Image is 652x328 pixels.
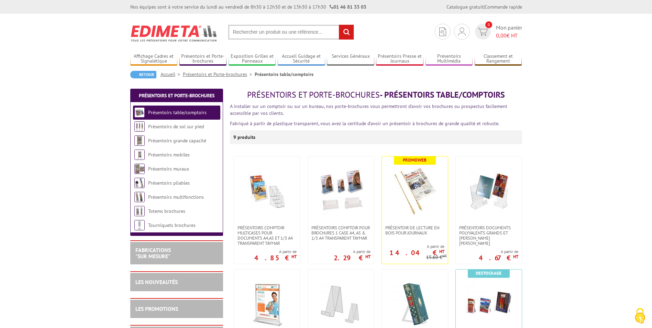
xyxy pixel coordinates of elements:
[230,90,522,99] h1: - Présentoirs table/comptoirs
[148,222,196,228] a: Tourniquets brochures
[130,53,178,65] a: Affichage Cadres et Signalétique
[389,251,444,255] p: 14.04 €
[334,249,371,254] span: A partir de
[243,280,291,328] img: PRÉSENTOIRS DE COMPTOIR DOUBLE FACE FORMATS A4,A5,A6 TRANSPARENT
[229,53,276,65] a: Exposition Grilles et Panneaux
[134,220,145,230] img: Tourniquets brochures
[465,280,513,328] img: Présentoirs comptoirs ou muraux 1 case Transparents
[376,53,423,65] a: Présentoirs Presse et Journaux
[458,28,466,36] img: devis rapide
[291,254,297,260] sup: HT
[485,4,522,10] a: Commande rapide
[317,167,365,215] img: PRÉSENTOIRS COMPTOIR POUR BROCHURES 1 CASE A4, A5 & 1/3 A4 TRANSPARENT taymar
[130,21,218,46] img: Edimeta
[148,109,207,116] a: Présentoirs table/comptoirs
[237,225,297,246] span: Présentoirs comptoir multicases POUR DOCUMENTS A4,A5 ET 1/3 A4 TRANSPARENT TAYMAR
[317,280,365,328] img: CHEVALETS SUPPORT DOCUMENTS À POSER
[385,225,444,236] span: Présentoir de lecture en bois pour journaux
[479,249,518,254] span: A partir de
[628,305,652,328] button: Cookies (fenêtre modale)
[334,256,371,260] p: 2.29 €
[339,25,354,40] input: rechercher
[135,305,178,312] a: LES PROMOTIONS
[135,247,171,260] a: FABRICATIONS"Sur Mesure"
[278,53,325,65] a: Accueil Guidage et Sécurité
[465,167,513,215] img: Présentoirs Documents Polyvalents Grands et Petits Modèles
[442,253,447,258] sup: HT
[134,135,145,146] img: Présentoirs grande capacité
[254,256,297,260] p: 4.85 €
[479,256,518,260] p: 4.67 €
[631,307,649,325] img: Cookies (fenêtre modale)
[134,192,145,202] img: Présentoirs multifonctions
[496,32,522,40] span: € HT
[473,24,522,40] a: devis rapide 0 Mon panier 0,00€ HT
[426,255,447,260] p: 15.60 €
[485,21,492,28] span: 0
[135,278,178,285] a: LES NOUVEAUTÉS
[330,4,366,10] strong: 01 46 81 33 03
[476,270,501,276] b: Destockage
[365,254,371,260] sup: HT
[148,138,206,144] a: Présentoirs grande capacité
[183,71,255,77] a: Présentoirs et Porte-brochures
[134,178,145,188] img: Présentoirs pliables
[134,164,145,174] img: Présentoirs muraux
[382,225,448,236] a: Présentoir de lecture en bois pour journaux
[391,167,439,215] img: Présentoir de lecture en bois pour journaux
[179,53,227,65] a: Présentoirs et Porte-brochures
[439,28,446,36] img: devis rapide
[134,107,145,118] img: Présentoirs table/comptoirs
[148,152,190,158] a: Présentoirs mobiles
[496,24,522,40] span: Mon panier
[327,53,374,65] a: Services Généraux
[148,123,204,130] a: Présentoirs de sol sur pied
[391,280,439,328] img: CHEVALETS SUPPORT DE LIVRE, ÉPAISSEUR RÉGLABLE À POSER
[161,71,183,77] a: Accueil
[459,225,518,246] span: Présentoirs Documents Polyvalents Grands et [PERSON_NAME] [PERSON_NAME]
[475,53,522,65] a: Classement et Rangement
[243,167,291,215] img: Présentoirs comptoir multicases POUR DOCUMENTS A4,A5 ET 1/3 A4 TRANSPARENT TAYMAR
[426,53,473,65] a: Présentoirs Multimédia
[130,3,366,10] div: Nos équipes sont à votre service du lundi au vendredi de 8h30 à 12h30 et de 13h30 à 17h30
[233,130,259,144] p: 9 produits
[254,249,297,254] span: A partir de
[130,71,156,78] a: Retour
[134,206,145,216] img: Totems brochures
[478,28,488,36] img: devis rapide
[496,32,507,39] span: 0,00
[311,225,371,241] span: PRÉSENTOIRS COMPTOIR POUR BROCHURES 1 CASE A4, A5 & 1/3 A4 TRANSPARENT taymar
[308,225,374,241] a: PRÉSENTOIRS COMPTOIR POUR BROCHURES 1 CASE A4, A5 & 1/3 A4 TRANSPARENT taymar
[230,120,499,127] font: Fabriqué à partir de plastique transparent, vous avez la certitude d’avoir un présentoir à brochu...
[148,208,185,214] a: Totems brochures
[403,157,427,163] b: Promoweb
[134,150,145,160] img: Présentoirs mobiles
[513,254,518,260] sup: HT
[446,4,484,10] a: Catalogue gratuit
[148,180,190,186] a: Présentoirs pliables
[234,225,300,246] a: Présentoirs comptoir multicases POUR DOCUMENTS A4,A5 ET 1/3 A4 TRANSPARENT TAYMAR
[446,3,522,10] div: |
[148,166,189,172] a: Présentoirs muraux
[456,225,522,246] a: Présentoirs Documents Polyvalents Grands et [PERSON_NAME] [PERSON_NAME]
[134,121,145,132] img: Présentoirs de sol sur pied
[439,249,444,254] sup: HT
[139,92,214,99] a: Présentoirs et Porte-brochures
[230,103,507,116] font: A installer sur un comptoir ou sur un bureau, nos porte-brochures vous permettront d’avoir vos br...
[382,244,444,249] span: A partir de
[228,25,354,40] input: Rechercher un produit ou une référence...
[247,89,380,100] span: Présentoirs et Porte-brochures
[255,71,313,78] li: Présentoirs table/comptoirs
[148,194,204,200] a: Présentoirs multifonctions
